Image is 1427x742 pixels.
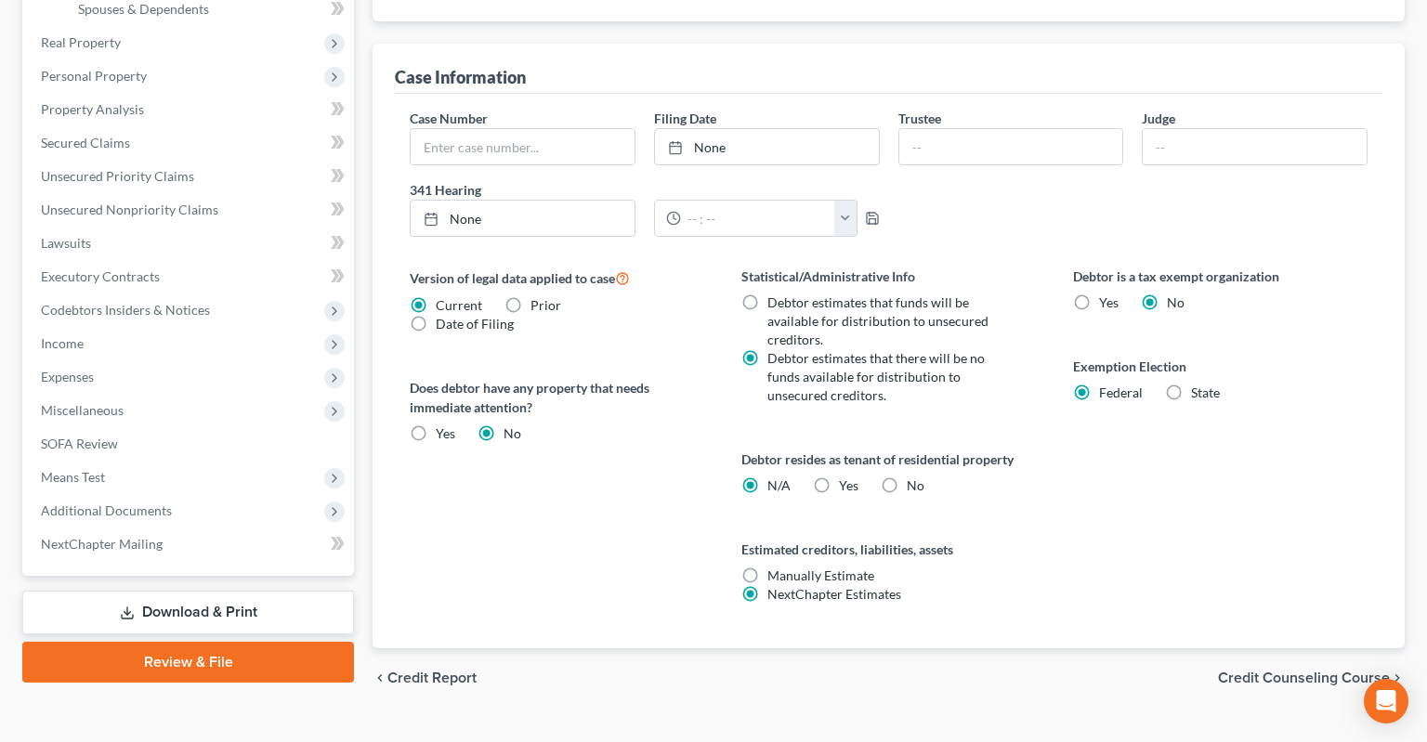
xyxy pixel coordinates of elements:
[410,109,488,128] label: Case Number
[395,66,526,88] div: Case Information
[41,68,147,84] span: Personal Property
[1218,670,1405,685] button: Credit Counseling Course chevron_right
[436,316,514,332] span: Date of Filing
[839,477,858,493] span: Yes
[504,425,521,441] span: No
[1099,294,1119,310] span: Yes
[26,427,354,461] a: SOFA Review
[41,469,105,485] span: Means Test
[26,527,354,561] a: NextChapter Mailing
[41,202,218,217] span: Unsecured Nonpriority Claims
[767,586,901,602] span: NextChapter Estimates
[907,477,924,493] span: No
[681,201,835,236] input: -- : --
[41,335,84,351] span: Income
[436,297,482,313] span: Current
[767,294,988,347] span: Debtor estimates that funds will be available for distribution to unsecured creditors.
[41,502,172,518] span: Additional Documents
[767,350,985,403] span: Debtor estimates that there will be no funds available for distribution to unsecured creditors.
[41,135,130,150] span: Secured Claims
[1191,384,1220,400] span: State
[26,93,354,126] a: Property Analysis
[741,449,1036,469] label: Debtor resides as tenant of residential property
[411,129,635,164] input: Enter case number...
[26,160,354,193] a: Unsecured Priority Claims
[373,670,477,685] button: chevron_left Credit Report
[400,180,889,200] label: 341 Hearing
[41,369,94,384] span: Expenses
[1099,384,1143,400] span: Federal
[436,425,455,441] span: Yes
[767,567,874,583] span: Manually Estimate
[41,536,163,552] span: NextChapter Mailing
[22,591,354,634] a: Download & Print
[41,302,210,318] span: Codebtors Insiders & Notices
[41,268,160,284] span: Executory Contracts
[767,477,791,493] span: N/A
[26,193,354,227] a: Unsecured Nonpriority Claims
[41,34,121,50] span: Real Property
[1073,357,1368,376] label: Exemption Election
[41,436,118,451] span: SOFA Review
[387,670,477,685] span: Credit Report
[741,267,1036,286] label: Statistical/Administrative Info
[411,201,635,236] a: None
[41,168,194,184] span: Unsecured Priority Claims
[41,235,91,251] span: Lawsuits
[1364,679,1408,723] div: Open Intercom Messenger
[654,109,716,128] label: Filing Date
[410,378,704,417] label: Does debtor have any property that needs immediate attention?
[655,129,879,164] a: None
[373,670,387,685] i: chevron_left
[78,1,209,17] span: Spouses & Dependents
[22,642,354,683] a: Review & File
[26,126,354,160] a: Secured Claims
[1167,294,1185,310] span: No
[899,129,1123,164] input: --
[1143,129,1367,164] input: --
[530,297,561,313] span: Prior
[26,227,354,260] a: Lawsuits
[1218,670,1390,685] span: Credit Counseling Course
[1073,267,1368,286] label: Debtor is a tax exempt organization
[26,260,354,293] a: Executory Contracts
[1390,670,1405,685] i: chevron_right
[741,540,1036,559] label: Estimated creditors, liabilities, assets
[41,101,144,117] span: Property Analysis
[410,267,704,289] label: Version of legal data applied to case
[41,402,124,418] span: Miscellaneous
[898,109,941,128] label: Trustee
[1142,109,1175,128] label: Judge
